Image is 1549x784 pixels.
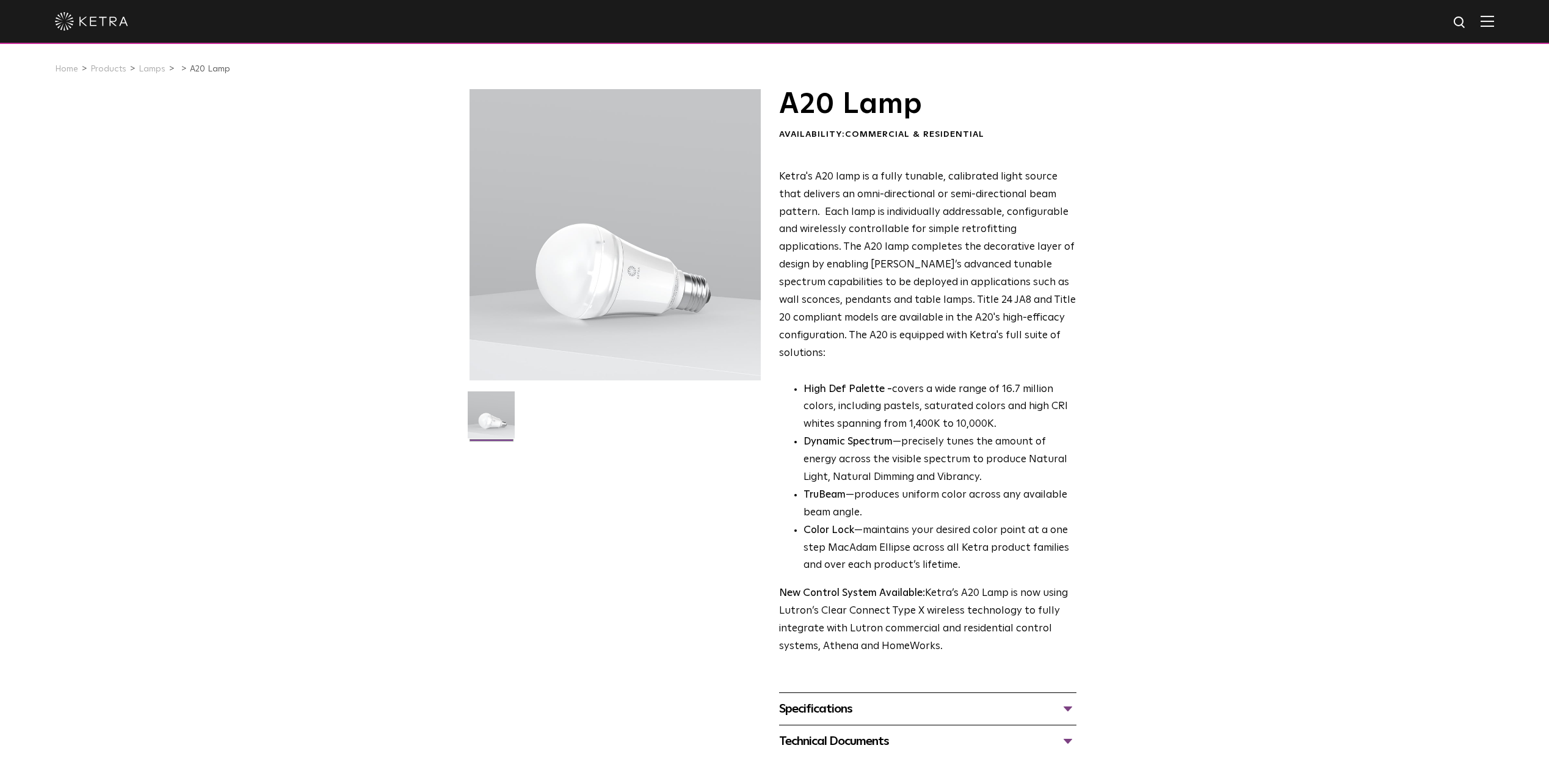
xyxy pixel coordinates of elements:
[779,172,1076,358] span: Ketra's A20 lamp is a fully tunable, calibrated light source that delivers an omni-directional or...
[804,434,1076,487] li: —precisely tunes the amount of energy across the visible spectrum to produce Natural Light, Natur...
[779,89,1076,120] h1: A20 Lamp
[804,437,893,447] strong: Dynamic Spectrum
[804,522,1076,575] li: —maintains your desired color point at a one step MacAdam Ellipse across all Ketra product famili...
[1481,15,1494,27] img: Hamburger%20Nav.svg
[804,525,854,535] strong: Color Lock
[779,129,1076,141] div: Availability:
[779,585,1076,656] p: Ketra’s A20 Lamp is now using Lutron’s Clear Connect Type X wireless technology to fully integrat...
[468,391,515,448] img: A20-Lamp-2021-Web-Square
[139,65,165,73] a: Lamps
[190,65,230,73] a: A20 Lamp
[1453,15,1468,31] img: search icon
[804,381,1076,434] p: covers a wide range of 16.7 million colors, including pastels, saturated colors and high CRI whit...
[804,490,846,500] strong: TruBeam
[779,731,1076,751] div: Technical Documents
[779,588,925,598] strong: New Control System Available:
[55,12,128,31] img: ketra-logo-2019-white
[804,384,892,394] strong: High Def Palette -
[90,65,126,73] a: Products
[55,65,78,73] a: Home
[845,130,984,139] span: Commercial & Residential
[804,487,1076,522] li: —produces uniform color across any available beam angle.
[779,699,1076,719] div: Specifications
